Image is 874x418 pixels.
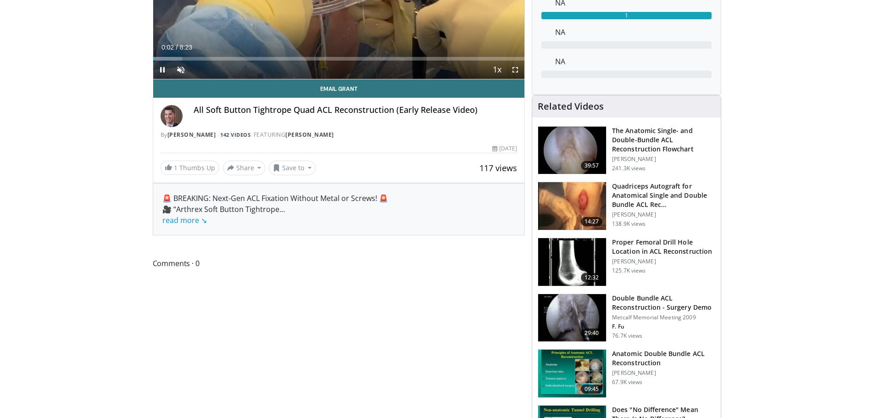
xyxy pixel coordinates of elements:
[506,61,524,79] button: Fullscreen
[612,211,715,218] p: [PERSON_NAME]
[612,323,715,330] p: F. Fu
[161,44,174,51] span: 0:02
[538,349,715,398] a: 09:45 Anatomic Double Bundle ACL Reconstruction [PERSON_NAME] 67.9K views
[172,61,190,79] button: Unmute
[581,329,603,338] span: 29:40
[612,165,646,172] p: 241.3K views
[269,161,316,175] button: Save to
[161,105,183,127] img: Avatar
[612,369,715,377] p: [PERSON_NAME]
[612,294,715,312] h3: Double Bundle ACL Reconstruction - Surgery Demo
[548,56,718,67] dd: NA
[538,294,606,342] img: ffu_3.png.150x105_q85_crop-smart_upscale.jpg
[538,238,606,286] img: Title_01_100001165_3.jpg.150x105_q85_crop-smart_upscale.jpg
[488,61,506,79] button: Playback Rate
[161,161,219,175] a: 1 Thumbs Up
[581,273,603,282] span: 12:32
[538,294,715,342] a: 29:40 Double Bundle ACL Reconstruction - Surgery Demo Metcalf Memorial Meeting 2009 F. Fu 76.7K v...
[153,57,525,61] div: Progress Bar
[194,105,518,115] h4: All Soft Button Tightrope Quad ACL Reconstruction (Early Release Video)
[538,350,606,397] img: 38685_0000_3.png.150x105_q85_crop-smart_upscale.jpg
[538,182,715,230] a: 14:27 Quadriceps Autograft for Anatomical Single and Double Bundle ACL Rec… [PERSON_NAME] 138.9K ...
[176,44,178,51] span: /
[612,126,715,154] h3: The Anatomic Single- and Double-Bundle ACL Reconstruction Flowchart
[612,238,715,256] h3: Proper Femoral Drill Hole Location in ACL Reconstruction
[217,131,254,139] a: 142 Videos
[612,349,715,368] h3: Anatomic Double Bundle ACL Reconstruction
[541,12,712,19] div: 1
[581,161,603,170] span: 39:57
[492,145,517,153] div: [DATE]
[161,131,518,139] div: By FEATURING
[581,385,603,394] span: 09:45
[174,163,178,172] span: 1
[538,126,715,175] a: 39:57 The Anatomic Single- and Double-Bundle ACL Reconstruction Flowchart [PERSON_NAME] 241.3K views
[162,193,516,226] div: 🚨 BREAKING: Next-Gen ACL Fixation Without Metal or Screws! 🚨 🎥 “Arthrex Soft Button Tightrope
[479,162,517,173] span: 117 views
[153,257,525,269] span: Comments 0
[180,44,192,51] span: 8:23
[612,156,715,163] p: [PERSON_NAME]
[612,314,715,321] p: Metcalf Memorial Meeting 2009
[612,379,642,386] p: 67.9K views
[612,258,715,265] p: [PERSON_NAME]
[612,332,642,340] p: 76.7K views
[538,127,606,174] img: Fu_0_3.png.150x105_q85_crop-smart_upscale.jpg
[223,161,266,175] button: Share
[153,61,172,79] button: Pause
[538,182,606,230] img: 281064_0003_1.png.150x105_q85_crop-smart_upscale.jpg
[538,238,715,286] a: 12:32 Proper Femoral Drill Hole Location in ACL Reconstruction [PERSON_NAME] 125.7K views
[538,101,604,112] h4: Related Videos
[581,217,603,226] span: 14:27
[153,79,525,98] a: Email Grant
[612,220,646,228] p: 138.9K views
[162,215,207,225] a: read more ↘
[612,182,715,209] h3: Quadriceps Autograft for Anatomical Single and Double Bundle ACL Rec…
[167,131,216,139] a: [PERSON_NAME]
[285,131,334,139] a: [PERSON_NAME]
[612,267,646,274] p: 125.7K views
[548,27,718,38] dd: NA
[162,204,285,225] span: ...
